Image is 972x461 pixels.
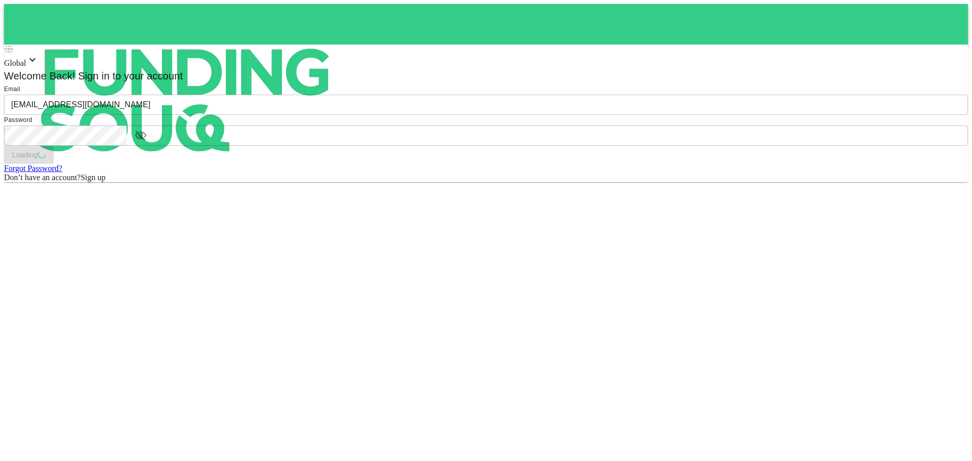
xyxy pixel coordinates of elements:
[4,70,75,81] span: Welcome Back!
[4,164,62,173] a: Forgot Password?
[4,125,127,146] input: password
[75,70,183,81] span: Sign in to your account
[4,4,369,196] img: logo
[4,95,968,115] input: email
[4,4,968,45] a: logo
[4,54,968,68] div: Global
[4,173,80,182] span: Don’t have an account?
[4,116,32,123] span: Password
[80,173,105,182] span: Sign up
[4,86,20,93] span: Email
